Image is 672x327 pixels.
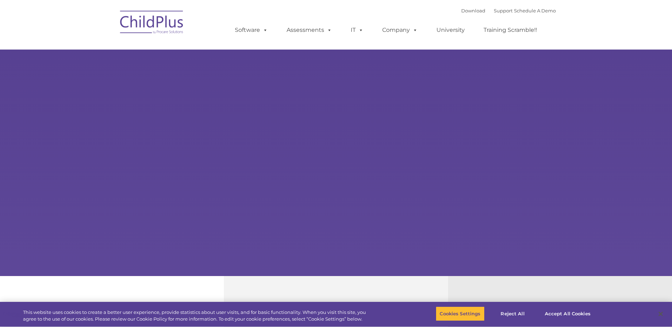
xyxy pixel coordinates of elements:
a: IT [344,23,371,37]
button: Accept All Cookies [541,306,594,321]
a: Company [375,23,425,37]
button: Cookies Settings [436,306,484,321]
a: Training Scramble!! [476,23,544,37]
a: Download [461,8,485,13]
a: Software [228,23,275,37]
img: ChildPlus by Procare Solutions [117,6,187,41]
div: This website uses cookies to create a better user experience, provide statistics about user visit... [23,309,369,323]
a: Support [494,8,513,13]
font: | [461,8,556,13]
a: University [429,23,472,37]
a: Assessments [279,23,339,37]
a: Schedule A Demo [514,8,556,13]
button: Reject All [491,306,535,321]
button: Close [653,306,668,322]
